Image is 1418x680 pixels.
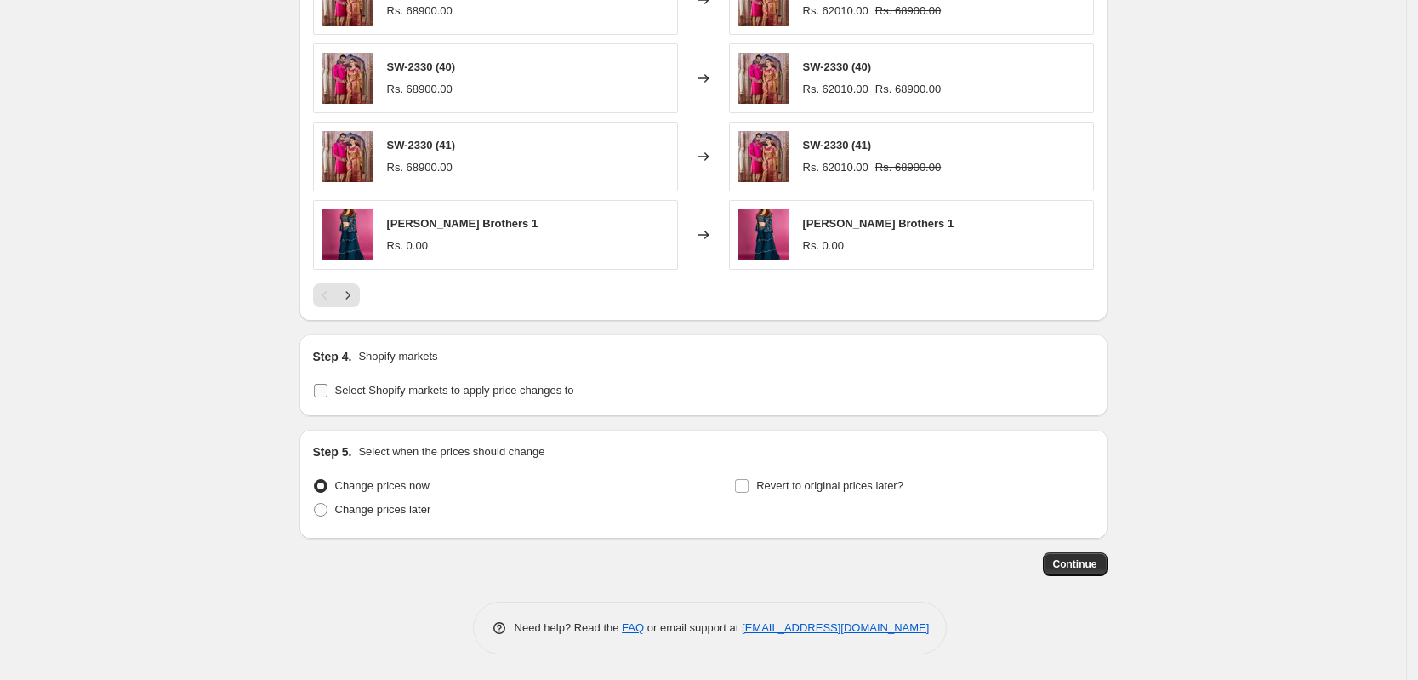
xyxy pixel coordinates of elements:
[515,621,623,634] span: Need help? Read the
[387,60,456,73] span: SW-2330 (40)
[803,161,868,174] span: Rs. 62010.00
[803,239,844,252] span: Rs. 0.00
[738,53,789,104] img: BhasinBrothers05thSept2018_6790_80x.jpg
[644,621,742,634] span: or email support at
[322,53,373,104] img: BhasinBrothers05thSept2018_6790_80x.jpg
[336,283,360,307] button: Next
[803,83,868,95] span: Rs. 62010.00
[875,4,941,17] span: Rs. 68900.00
[756,479,903,492] span: Revert to original prices later?
[322,131,373,182] img: BhasinBrothers05thSept2018_6790_80x.jpg
[875,83,941,95] span: Rs. 68900.00
[335,479,430,492] span: Change prices now
[387,139,456,151] span: SW-2330 (41)
[1043,552,1108,576] button: Continue
[742,621,929,634] a: [EMAIL_ADDRESS][DOMAIN_NAME]
[803,139,872,151] span: SW-2330 (41)
[803,217,954,230] span: [PERSON_NAME] Brothers 1
[803,60,872,73] span: SW-2330 (40)
[358,348,437,365] p: Shopify markets
[313,283,360,307] nav: Pagination
[387,4,453,17] span: Rs. 68900.00
[358,443,544,460] p: Select when the prices should change
[335,384,574,397] span: Select Shopify markets to apply price changes to
[1053,557,1097,571] span: Continue
[622,621,644,634] a: FAQ
[313,443,352,460] h2: Step 5.
[875,161,941,174] span: Rs. 68900.00
[322,209,373,260] img: 0I8A4825_80x.jpg
[387,217,538,230] span: [PERSON_NAME] Brothers 1
[313,348,352,365] h2: Step 4.
[803,4,868,17] span: Rs. 62010.00
[335,503,431,516] span: Change prices later
[738,131,789,182] img: BhasinBrothers05thSept2018_6790_80x.jpg
[387,161,453,174] span: Rs. 68900.00
[387,239,428,252] span: Rs. 0.00
[387,83,453,95] span: Rs. 68900.00
[738,209,789,260] img: 0I8A4825_80x.jpg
